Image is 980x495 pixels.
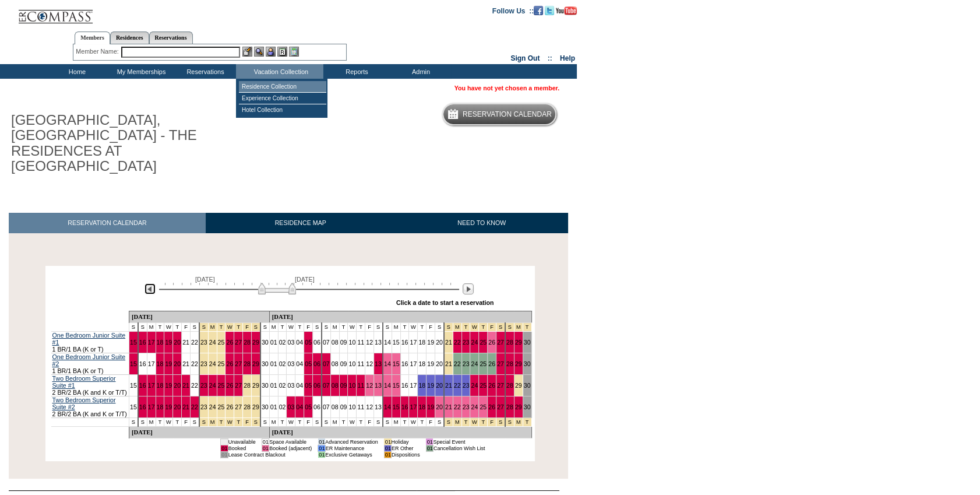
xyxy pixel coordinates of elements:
[262,382,269,389] a: 30
[182,417,191,426] td: F
[418,322,426,331] td: T
[340,360,347,367] a: 09
[157,339,164,346] a: 18
[270,360,277,367] a: 01
[217,417,225,426] td: Thanksgiving
[165,382,172,389] a: 19
[357,322,365,331] td: T
[139,382,146,389] a: 16
[138,417,147,426] td: S
[365,322,374,331] td: F
[279,382,286,389] a: 02
[496,322,505,331] td: Christmas
[287,322,295,331] td: W
[157,403,164,410] a: 18
[488,322,496,331] td: Christmas
[322,322,330,331] td: S
[182,382,189,389] a: 21
[515,339,522,346] a: 29
[357,382,364,389] a: 11
[340,339,347,346] a: 09
[545,6,554,13] a: Follow us on Twitter
[239,104,326,115] td: Hotel Collection
[226,382,233,389] a: 26
[418,382,425,389] a: 18
[348,339,355,346] a: 10
[375,403,382,410] a: 13
[243,417,252,426] td: Thanksgiving
[506,382,513,389] a: 28
[174,382,181,389] a: 20
[497,403,504,410] a: 27
[52,353,126,367] a: One Bedroom Junior Suite #2
[157,360,164,367] a: 18
[401,403,408,410] a: 16
[218,339,225,346] a: 25
[182,403,189,410] a: 21
[401,339,408,346] a: 16
[427,382,434,389] a: 19
[488,403,495,410] a: 26
[445,403,452,410] a: 21
[515,382,522,389] a: 29
[454,360,461,367] a: 22
[444,322,453,331] td: Christmas
[384,382,391,389] a: 14
[287,339,294,346] a: 03
[130,403,137,410] a: 15
[174,339,181,346] a: 20
[130,360,137,367] a: 15
[157,382,164,389] a: 18
[340,382,347,389] a: 09
[332,403,339,410] a: 08
[225,322,234,331] td: Thanksgiving
[239,81,326,93] td: Residence Collection
[266,47,276,57] img: Impersonate
[226,403,233,410] a: 26
[471,339,478,346] a: 24
[427,403,434,410] a: 19
[296,360,303,367] a: 04
[260,417,269,426] td: S
[348,382,355,389] a: 10
[409,322,418,331] td: W
[279,360,286,367] a: 02
[165,339,172,346] a: 19
[506,403,513,410] a: 28
[200,339,207,346] a: 23
[427,339,434,346] a: 19
[209,382,216,389] a: 24
[269,322,278,331] td: M
[287,417,295,426] td: W
[218,403,225,410] a: 25
[139,339,146,346] a: 16
[524,382,531,389] a: 30
[252,322,260,331] td: Thanksgiving
[492,6,534,15] td: Follow Us ::
[305,339,312,346] a: 05
[463,382,470,389] a: 23
[488,339,495,346] a: 26
[340,403,347,410] a: 09
[556,6,577,13] a: Subscribe to our YouTube Channel
[147,322,156,331] td: M
[560,54,575,62] a: Help
[191,339,198,346] a: 22
[497,339,504,346] a: 27
[393,382,400,389] a: 15
[410,382,417,389] a: 17
[199,417,208,426] td: Thanksgiving
[395,213,568,233] a: NEED TO KNOW
[384,339,391,346] a: 14
[148,339,155,346] a: 17
[556,6,577,15] img: Subscribe to our YouTube Channel
[234,417,243,426] td: Thanksgiving
[375,360,382,367] a: 13
[75,31,110,44] a: Members
[209,360,216,367] a: 24
[374,322,383,331] td: S
[410,360,417,367] a: 17
[174,360,181,367] a: 20
[52,396,116,410] a: Two Bedroom Superior Suite #2
[270,382,277,389] a: 01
